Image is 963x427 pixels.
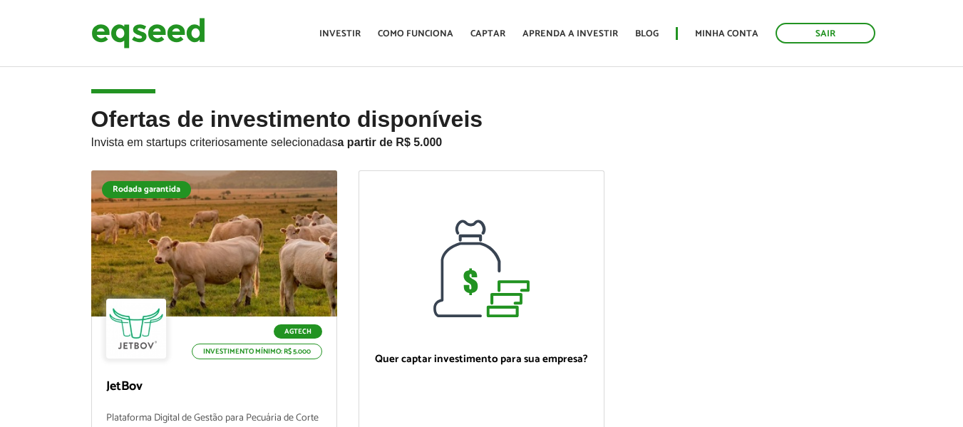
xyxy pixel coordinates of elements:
[695,29,758,38] a: Minha conta
[274,324,322,339] p: Agtech
[522,29,618,38] a: Aprenda a investir
[319,29,361,38] a: Investir
[106,379,322,395] p: JetBov
[338,136,443,148] strong: a partir de R$ 5.000
[378,29,453,38] a: Como funciona
[776,23,875,43] a: Sair
[374,353,589,366] p: Quer captar investimento para sua empresa?
[192,344,322,359] p: Investimento mínimo: R$ 5.000
[102,181,191,198] div: Rodada garantida
[470,29,505,38] a: Captar
[91,107,872,170] h2: Ofertas de investimento disponíveis
[91,14,205,52] img: EqSeed
[635,29,659,38] a: Blog
[91,132,872,149] p: Invista em startups criteriosamente selecionadas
